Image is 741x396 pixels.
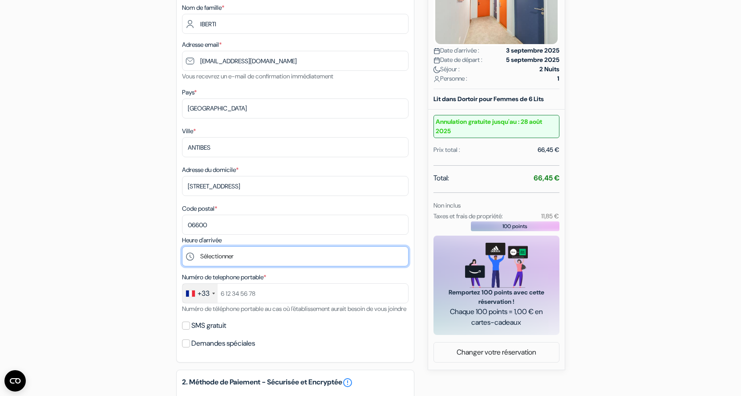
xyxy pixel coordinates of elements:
[538,145,559,155] div: 66,45 €
[465,243,528,288] img: gift_card_hero_new.png
[342,377,353,388] a: error_outline
[182,40,222,49] label: Adresse email
[433,57,440,64] img: calendar.svg
[191,337,255,350] label: Demandes spéciales
[433,46,479,55] span: Date d'arrivée :
[433,212,503,220] small: Taxes et frais de propriété:
[444,288,549,306] span: Remportez 100 points avec cette réservation !
[433,66,440,73] img: moon.svg
[182,51,409,71] input: Entrer adresse e-mail
[433,115,559,138] small: Annulation gratuite jusqu'au : 28 août 2025
[433,65,460,74] span: Séjour :
[502,222,527,230] span: 100 points
[541,212,559,220] small: 11,85 €
[506,46,559,55] strong: 3 septembre 2025
[433,74,467,83] span: Personne :
[433,201,461,209] small: Non inclus
[182,165,239,175] label: Adresse du domicile
[433,55,482,65] span: Date de départ :
[433,173,449,184] span: Total:
[182,273,266,282] label: Numéro de telephone portable
[433,76,440,82] img: user_icon.svg
[191,319,226,332] label: SMS gratuit
[182,284,218,303] div: France: +33
[444,306,549,328] span: Chaque 100 points = 1,00 € en cartes-cadeaux
[4,370,26,392] button: Ouvrir le widget CMP
[433,145,460,155] div: Prix total :
[182,88,197,97] label: Pays
[434,344,559,361] a: Changer votre réservation
[539,65,559,74] strong: 2 Nuits
[182,305,406,313] small: Numéro de téléphone portable au cas où l'établissement aurait besoin de vous joindre
[182,3,224,12] label: Nom de famille
[198,288,210,299] div: +33
[182,377,409,388] h5: 2. Méthode de Paiement - Sécurisée et Encryptée
[433,48,440,54] img: calendar.svg
[182,127,196,136] label: Ville
[182,204,217,213] label: Code postal
[557,74,559,83] strong: 1
[506,55,559,65] strong: 5 septembre 2025
[182,236,222,245] label: Heure d'arrivée
[182,14,409,34] input: Entrer le nom de famille
[433,95,544,103] b: Lit dans Dortoir pour Femmes de 6 Lits
[534,173,559,183] strong: 66,45 €
[182,72,333,80] small: Vous recevrez un e-mail de confirmation immédiatement
[182,283,409,303] input: 6 12 34 56 78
